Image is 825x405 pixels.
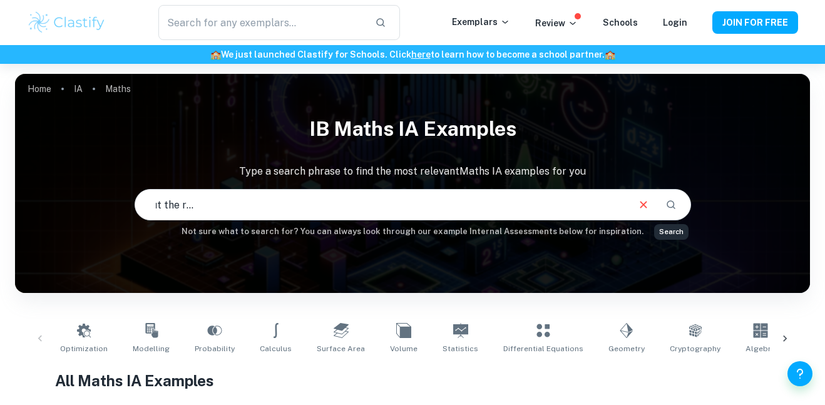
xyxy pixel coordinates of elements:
p: Maths [105,82,131,96]
span: Modelling [133,343,170,354]
p: Review [535,16,578,30]
p: Exemplars [452,15,510,29]
a: Home [28,80,51,98]
a: Schools [603,18,638,28]
p: Type a search phrase to find the most relevant Maths IA examples for you [15,164,810,179]
img: Clastify logo [27,10,106,35]
button: JOIN FOR FREE [712,11,798,34]
span: Calculus [260,343,292,354]
button: Search [660,194,682,215]
a: Login [663,18,687,28]
span: Geometry [608,343,645,354]
span: 🏫 [605,49,615,59]
span: Algebra [746,343,776,354]
button: Clear [632,193,655,217]
input: Search for any exemplars... [158,5,365,40]
h6: We just launched Clastify for Schools. Click to learn how to become a school partner. [3,48,822,61]
h1: All Maths IA Examples [55,369,771,392]
a: here [411,49,431,59]
span: Probability [195,343,235,354]
h1: IB Maths IA examples [15,109,810,149]
span: 🏫 [210,49,221,59]
div: Search [654,224,689,240]
button: Help and Feedback [787,361,812,386]
span: Optimization [60,343,108,354]
span: Differential Equations [503,343,583,354]
h6: Not sure what to search for? You can always look through our example Internal Assessments below f... [15,225,810,238]
span: Cryptography [670,343,720,354]
input: E.g. neural networks, space, population modelling... [135,187,627,222]
span: Surface Area [317,343,365,354]
span: Statistics [443,343,478,354]
span: Volume [390,343,418,354]
a: IA [74,80,83,98]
